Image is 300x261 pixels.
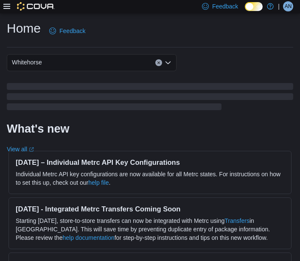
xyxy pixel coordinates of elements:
[46,22,89,39] a: Feedback
[16,205,284,213] h3: [DATE] - Integrated Metrc Transfers Coming Soon
[283,1,293,11] div: Ananda Nair
[16,158,284,167] h3: [DATE] – Individual Metrc API Key Configurations
[155,59,162,66] button: Clear input
[278,1,280,11] p: |
[17,2,55,11] img: Cova
[165,59,171,66] button: Open list of options
[7,85,293,112] span: Loading
[7,20,41,37] h1: Home
[16,170,284,187] p: Individual Metrc API key configurations are now available for all Metrc states. For instructions ...
[63,234,115,241] a: help documentation
[245,2,263,11] input: Dark Mode
[29,147,34,152] svg: External link
[88,179,109,186] a: help file
[7,146,34,153] a: View allExternal link
[212,2,238,11] span: Feedback
[285,1,292,11] span: AN
[12,57,42,67] span: Whitehorse
[16,217,284,242] p: Starting [DATE], store-to-store transfers can now be integrated with Metrc using in [GEOGRAPHIC_D...
[59,27,85,35] span: Feedback
[224,217,250,224] a: Transfers
[7,122,69,136] h2: What's new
